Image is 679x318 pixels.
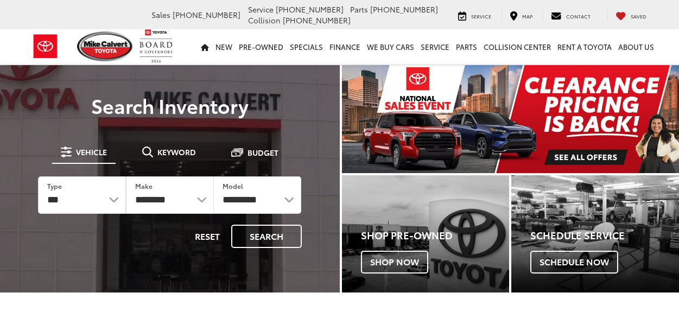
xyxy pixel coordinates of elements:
span: Shop Now [361,251,428,274]
label: Type [47,181,62,190]
img: Toyota [25,29,66,64]
a: Specials [287,29,326,64]
span: [PHONE_NUMBER] [370,4,438,15]
span: Service [471,12,491,20]
span: Budget [248,149,278,156]
a: About Us [615,29,657,64]
span: Map [522,12,532,20]
span: Saved [631,12,646,20]
a: Parts [453,29,480,64]
span: Schedule Now [530,251,618,274]
button: Search [231,225,302,248]
a: New [212,29,236,64]
span: [PHONE_NUMBER] [283,15,351,26]
div: Toyota [511,175,679,292]
span: Sales [151,9,170,20]
span: Parts [350,4,368,15]
label: Make [135,181,153,190]
span: Collision [248,15,281,26]
span: Keyword [157,148,196,156]
a: Home [198,29,212,64]
h4: Schedule Service [530,230,679,241]
a: Pre-Owned [236,29,287,64]
a: Schedule Service Schedule Now [511,175,679,292]
a: Contact [543,10,599,21]
span: [PHONE_NUMBER] [276,4,344,15]
a: WE BUY CARS [364,29,417,64]
div: Toyota [342,175,510,292]
span: [PHONE_NUMBER] [173,9,240,20]
a: Shop Pre-Owned Shop Now [342,175,510,292]
h3: Search Inventory [23,94,317,116]
h4: Shop Pre-Owned [361,230,510,241]
a: My Saved Vehicles [607,10,655,21]
span: Service [248,4,274,15]
a: Finance [326,29,364,64]
img: Mike Calvert Toyota [77,31,135,61]
a: Service [417,29,453,64]
a: Collision Center [480,29,554,64]
a: Service [450,10,499,21]
label: Model [223,181,243,190]
span: Vehicle [76,148,107,156]
a: Map [502,10,541,21]
button: Reset [186,225,229,248]
span: Contact [566,12,591,20]
a: Rent a Toyota [554,29,615,64]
